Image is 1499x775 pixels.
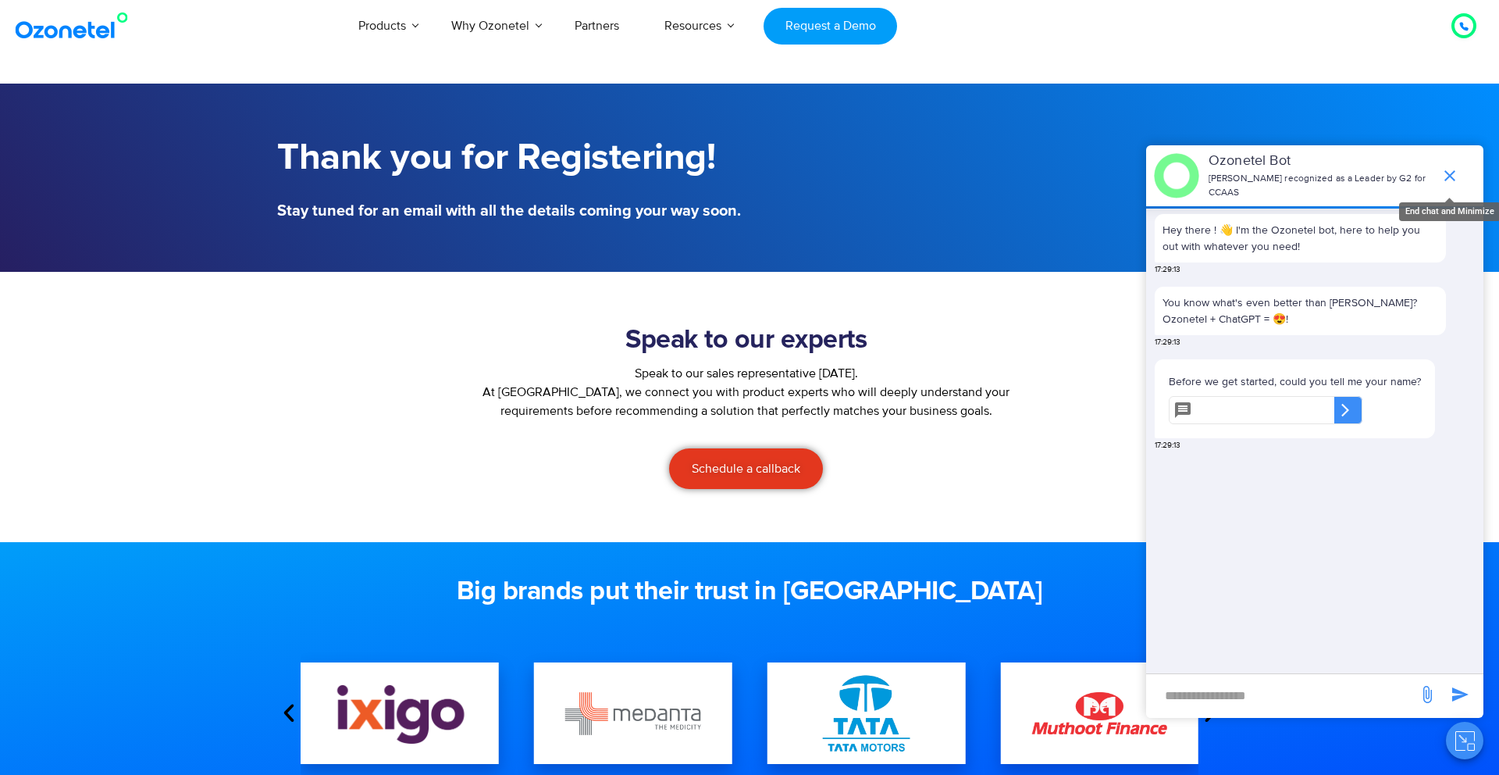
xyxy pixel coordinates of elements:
div: 6 / 16 [767,662,966,764]
img: Ixigo [332,680,468,746]
div: 4 / 16 [301,662,499,764]
div: 5 / 16 [534,662,732,764]
h2: Big brands put their trust in [GEOGRAPHIC_DATA] [277,577,1222,608]
h1: Thank you for Registering! [277,137,742,180]
div: Speak to our sales representative [DATE]. [469,364,1024,383]
img: medanta [565,692,701,735]
span: send message [1444,679,1476,710]
p: Before we get started, could you tell me your name? [1169,373,1421,390]
span: end chat or minimize [1434,160,1465,191]
div: 7 / 16 [1000,662,1198,764]
a: Request a Demo [764,8,897,45]
span: 17:29:13 [1155,440,1180,452]
p: At [GEOGRAPHIC_DATA], we connect you with product experts who will deeply understand your require... [469,383,1024,420]
span: 17:29:13 [1155,337,1180,348]
img: Muthoot-Finance-Logo-PNG [1031,692,1167,734]
img: header [1154,153,1199,198]
p: You know what's even better than [PERSON_NAME]? Ozonetel + ChatGPT = 😍! [1163,295,1438,327]
span: send message [1412,679,1443,710]
button: Close chat [1446,722,1483,759]
span: 17:29:13 [1155,264,1180,276]
p: Ozonetel Bot [1209,151,1433,172]
span: Schedule a callback [692,462,800,475]
div: new-msg-input [1154,682,1410,710]
h2: Speak to our experts [469,325,1024,356]
h5: Stay tuned for an email with all the details coming your way soon. [277,203,742,219]
p: Hey there ! 👋 I'm the Ozonetel bot, here to help you out with whatever you need! [1163,222,1438,255]
a: Schedule a callback [669,448,823,489]
p: [PERSON_NAME] recognized as a Leader by G2 for CCAAS [1209,172,1433,200]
